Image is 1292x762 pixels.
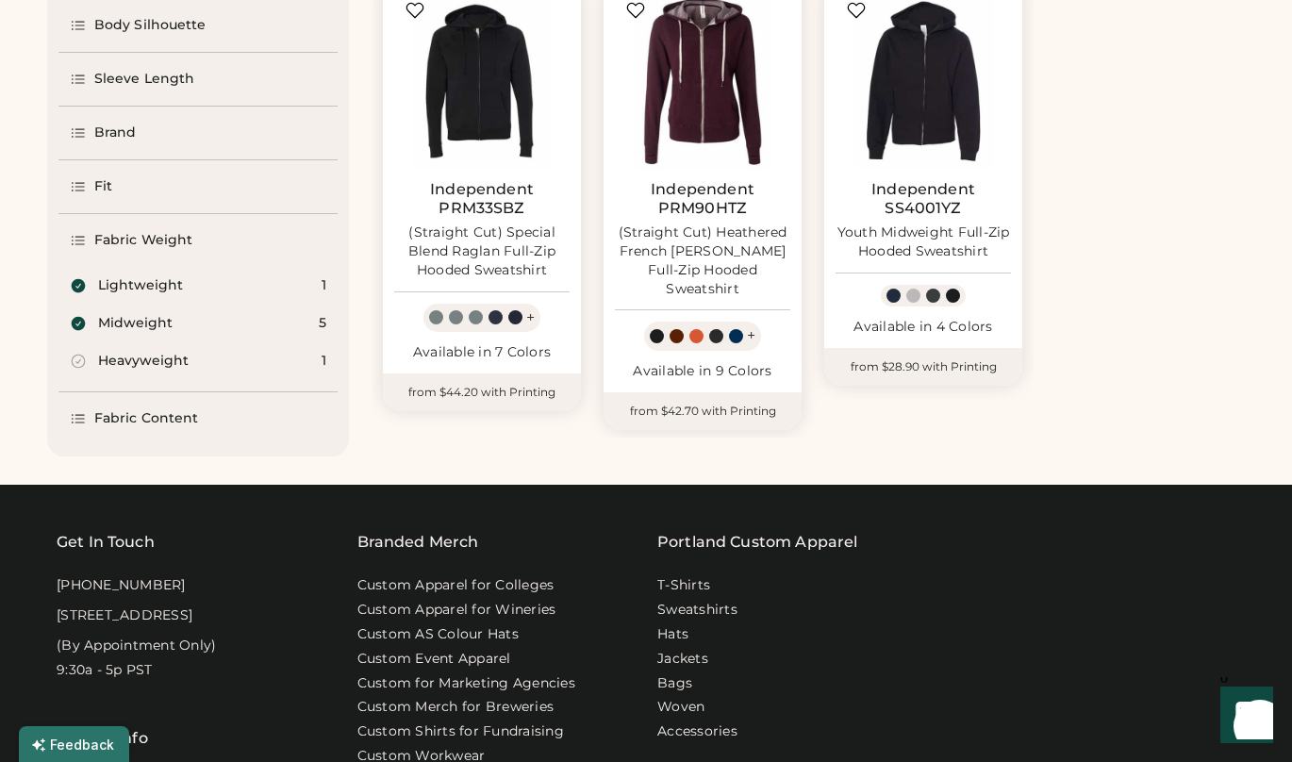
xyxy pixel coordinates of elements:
[357,650,511,669] a: Custom Event Apparel
[604,392,802,430] div: from $42.70 with Printing
[94,70,194,89] div: Sleeve Length
[57,576,186,595] div: [PHONE_NUMBER]
[357,722,564,741] a: Custom Shirts for Fundraising
[657,722,737,741] a: Accessories
[357,698,555,717] a: Custom Merch for Breweries
[94,231,192,250] div: Fabric Weight
[615,362,790,381] div: Available in 9 Colors
[615,224,790,299] div: (Straight Cut) Heathered French [PERSON_NAME] Full-Zip Hooded Sweatshirt
[836,224,1011,261] div: Youth Midweight Full-Zip Hooded Sweatshirt
[657,674,692,693] a: Bags
[319,314,326,333] div: 5
[357,625,519,644] a: Custom AS Colour Hats
[94,177,112,196] div: Fit
[322,352,326,371] div: 1
[98,276,183,295] div: Lightweight
[747,325,755,346] div: +
[657,576,710,595] a: T-Shirts
[98,352,189,371] div: Heavyweight
[94,409,198,428] div: Fabric Content
[357,601,556,620] a: Custom Apparel for Wineries
[657,531,857,554] a: Portland Custom Apparel
[657,601,737,620] a: Sweatshirts
[615,180,790,218] a: Independent PRM90HTZ
[357,576,555,595] a: Custom Apparel for Colleges
[394,343,570,362] div: Available in 7 Colors
[836,180,1011,218] a: Independent SS4001YZ
[394,180,570,218] a: Independent PRM33SBZ
[657,625,688,644] a: Hats
[94,16,207,35] div: Body Silhouette
[394,224,570,280] div: (Straight Cut) Special Blend Raglan Full-Zip Hooded Sweatshirt
[57,531,155,554] div: Get In Touch
[357,531,479,554] div: Branded Merch
[57,637,216,655] div: (By Appointment Only)
[94,124,137,142] div: Brand
[657,650,708,669] a: Jackets
[357,674,575,693] a: Custom for Marketing Agencies
[57,606,192,625] div: [STREET_ADDRESS]
[98,314,173,333] div: Midweight
[836,318,1011,337] div: Available in 4 Colors
[824,348,1022,386] div: from $28.90 with Printing
[1202,677,1284,758] iframe: Front Chat
[383,373,581,411] div: from $44.20 with Printing
[526,307,535,328] div: +
[657,698,704,717] a: Woven
[322,276,326,295] div: 1
[57,661,153,680] div: 9:30a - 5p PST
